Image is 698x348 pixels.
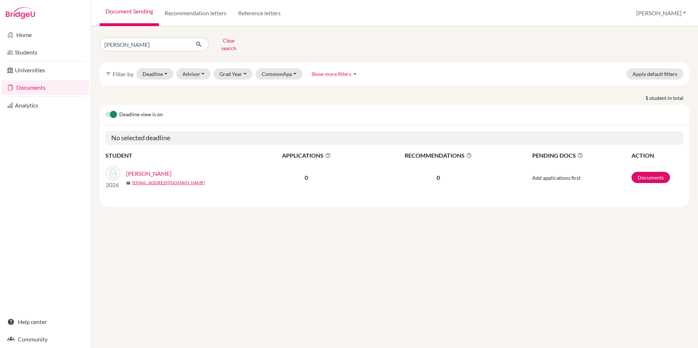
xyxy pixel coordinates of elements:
span: RECOMMENDATIONS [362,151,514,160]
p: 2026 [106,181,120,189]
span: mail [126,181,131,185]
th: STUDENT [105,151,251,160]
span: Filter by [113,70,133,77]
a: Home [1,28,89,42]
strong: 1 [645,94,649,102]
a: Documents [1,80,89,95]
i: arrow_drop_up [351,70,358,77]
span: Show more filters [312,71,351,77]
button: Deadline [136,68,173,80]
span: APPLICATIONS [251,151,362,160]
button: CommonApp [256,68,303,80]
a: Analytics [1,98,89,113]
img: Bridge-U [6,7,35,19]
h5: No selected deadline [105,131,683,145]
a: Students [1,45,89,60]
a: Universities [1,63,89,77]
button: Grad Year [213,68,253,80]
span: PENDING DOCS [532,151,631,160]
a: Documents [631,172,670,183]
i: filter_list [105,71,111,77]
img: Bryan, Jonathan [106,166,120,181]
button: [PERSON_NAME] [633,6,689,20]
a: [EMAIL_ADDRESS][DOMAIN_NAME] [132,179,205,186]
a: Help center [1,315,89,329]
span: Add applications first [532,175,581,181]
input: Find student by name... [100,37,190,51]
span: Deadline view is on [119,110,163,119]
button: Clear search [209,35,249,54]
span: student in total [649,94,689,102]
button: Show more filtersarrow_drop_up [305,68,365,80]
a: Community [1,332,89,347]
button: Advisor [176,68,211,80]
button: Apply default filters [626,68,683,80]
b: 0 [305,174,308,181]
a: [PERSON_NAME] [126,169,172,178]
th: ACTION [631,151,683,160]
p: 0 [362,173,514,182]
